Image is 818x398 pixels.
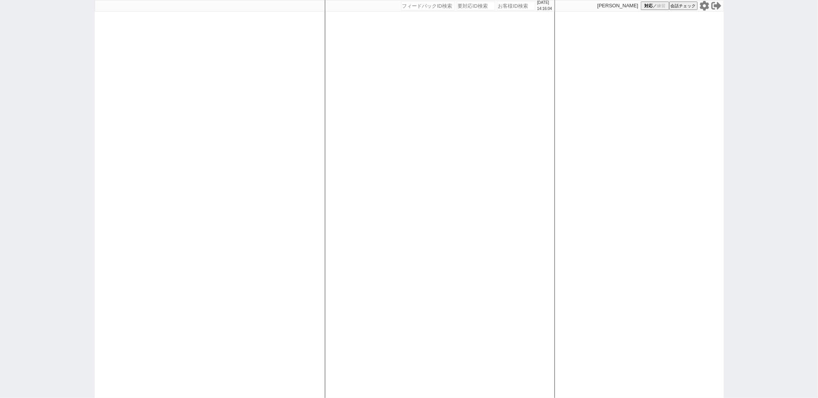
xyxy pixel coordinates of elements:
input: フィードバックID検索 [401,1,455,10]
button: 会話チェック [669,2,698,10]
span: 会話チェック [671,3,696,9]
input: 要対応ID検索 [457,1,495,10]
button: 対応／練習 [641,2,669,10]
p: [PERSON_NAME] [597,3,639,9]
span: 対応 [644,3,653,9]
span: 練習 [657,3,665,9]
input: お客様ID検索 [497,1,535,10]
p: 14:16:04 [537,6,552,12]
